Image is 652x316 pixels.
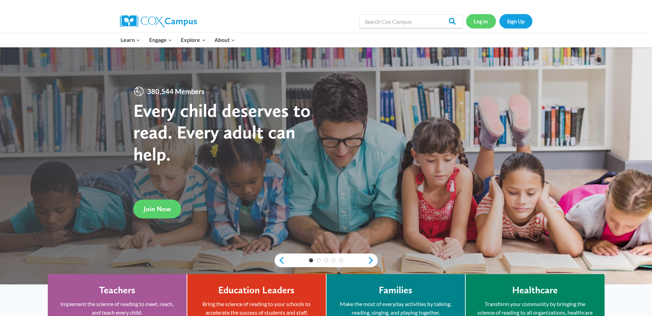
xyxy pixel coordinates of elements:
a: Log In [466,14,496,28]
input: Search Cox Campus [360,14,463,28]
button: Child menu of Engage [145,33,177,47]
h4: Teachers [99,284,135,296]
a: 3 [324,258,328,262]
img: Cox Campus [120,15,197,27]
nav: Secondary Navigation [466,14,532,28]
a: 5 [339,258,343,262]
span: 380,544 Members [144,86,207,97]
a: 2 [317,258,321,262]
a: 4 [331,258,335,262]
a: previous [275,256,285,264]
h4: Education Leaders [218,284,295,296]
h4: Healthcare [512,284,558,296]
a: Sign Up [499,14,532,28]
nav: Primary Navigation [117,33,240,47]
strong: Every child deserves to read. Every adult can help. [133,99,311,165]
button: Child menu of Learn [117,33,145,47]
button: Child menu of Explore [177,33,210,47]
h4: Families [379,284,412,296]
div: content slider buttons [275,253,378,267]
a: Join Now [133,200,181,218]
a: 1 [309,258,313,262]
span: Join Now [144,205,171,213]
a: next [367,256,378,264]
button: Child menu of About [210,33,240,47]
